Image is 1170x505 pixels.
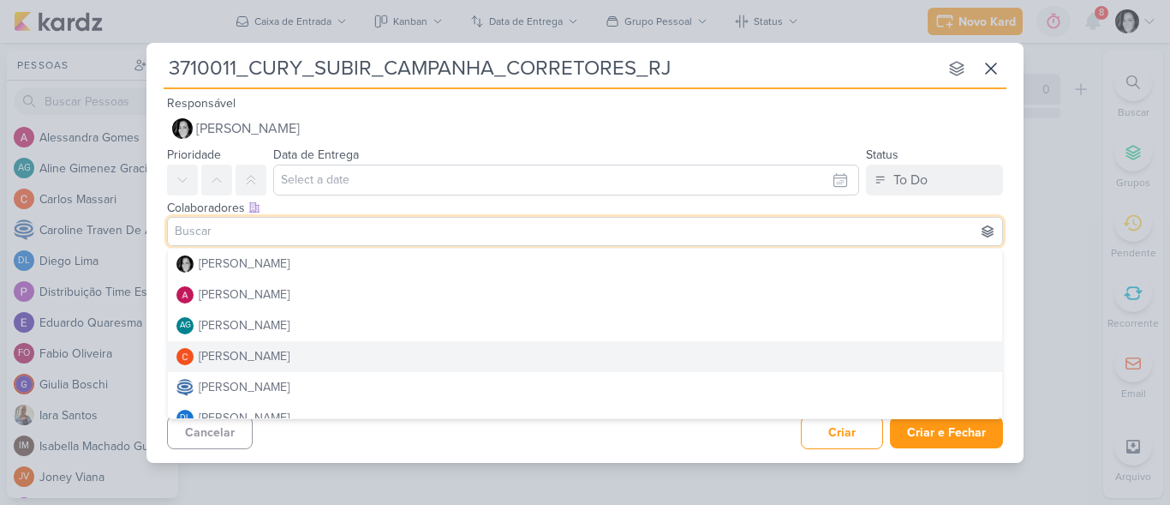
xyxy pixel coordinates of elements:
[168,310,1002,341] button: AG [PERSON_NAME]
[893,170,928,190] div: To Do
[801,416,883,449] button: Criar
[167,199,1003,217] div: Colaboradores
[273,147,359,162] label: Data de Entrega
[199,316,290,334] div: [PERSON_NAME]
[168,280,1002,310] button: [PERSON_NAME]
[167,96,236,111] label: Responsável
[176,348,194,365] img: Carlos Massari
[167,416,253,449] button: Cancelar
[176,317,194,334] div: Aline Gimenez Graciano
[176,379,194,396] img: Caroline Traven De Andrade
[176,256,194,273] img: Renata Brandão
[199,347,290,365] div: [PERSON_NAME]
[168,341,1002,372] button: [PERSON_NAME]
[866,147,898,162] label: Status
[176,410,194,427] div: Diego Lima
[199,255,290,273] div: [PERSON_NAME]
[180,414,190,423] p: DL
[273,165,859,195] input: Select a date
[168,403,1002,434] button: DL [PERSON_NAME]
[199,409,290,427] div: [PERSON_NAME]
[199,378,290,396] div: [PERSON_NAME]
[168,249,1002,280] button: [PERSON_NAME]
[167,113,1003,144] button: [PERSON_NAME]
[168,372,1002,403] button: [PERSON_NAME]
[180,322,191,330] p: AG
[199,286,290,304] div: [PERSON_NAME]
[866,165,1003,195] button: To Do
[172,118,193,139] img: Renata Brandão
[176,286,194,304] img: Alessandra Gomes
[167,147,221,162] label: Prioridade
[890,417,1003,448] button: Criar e Fechar
[164,53,938,84] input: Kard Sem Título
[196,118,300,139] span: [PERSON_NAME]
[171,221,999,242] input: Buscar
